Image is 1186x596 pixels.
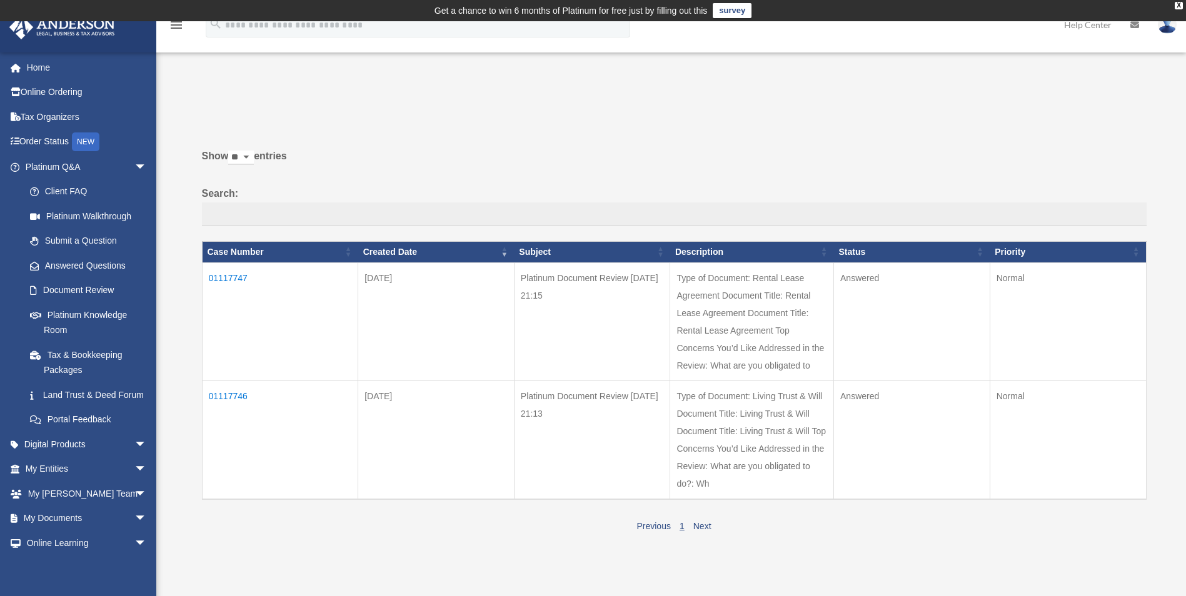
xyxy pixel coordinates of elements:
[514,262,670,380] td: Platinum Document Review [DATE] 21:15
[134,481,159,507] span: arrow_drop_down
[834,262,990,380] td: Answered
[670,241,834,262] th: Description: activate to sort column ascending
[18,253,153,278] a: Answered Questions
[834,241,990,262] th: Status: activate to sort column ascending
[169,22,184,32] a: menu
[834,380,990,499] td: Answered
[202,185,1147,226] label: Search:
[9,104,166,129] a: Tax Organizers
[228,151,254,165] select: Showentries
[670,262,834,380] td: Type of Document: Rental Lease Agreement Document Title: Rental Lease Agreement Document Title: R...
[202,241,358,262] th: Case Number: activate to sort column ascending
[134,506,159,532] span: arrow_drop_down
[18,342,159,382] a: Tax & Bookkeeping Packages
[514,380,670,499] td: Platinum Document Review [DATE] 21:13
[18,229,159,254] a: Submit a Question
[358,241,515,262] th: Created Date: activate to sort column ascending
[990,380,1146,499] td: Normal
[9,432,166,457] a: Digital Productsarrow_drop_down
[6,15,119,39] img: Anderson Advisors Platinum Portal
[18,302,159,342] a: Platinum Knowledge Room
[435,3,708,18] div: Get a chance to win 6 months of Platinum for free just by filling out this
[990,262,1146,380] td: Normal
[713,3,751,18] a: survey
[18,407,159,432] a: Portal Feedback
[202,380,358,499] td: 01117746
[9,80,166,105] a: Online Ordering
[1158,16,1177,34] img: User Pic
[514,241,670,262] th: Subject: activate to sort column ascending
[202,147,1147,177] label: Show entries
[670,380,834,499] td: Type of Document: Living Trust & Will Document Title: Living Trust & Will Document Title: Living ...
[18,204,159,229] a: Platinum Walkthrough
[202,262,358,380] td: 01117747
[990,241,1146,262] th: Priority: activate to sort column ascending
[18,382,159,407] a: Land Trust & Deed Forum
[9,457,166,482] a: My Entitiesarrow_drop_down
[9,481,166,506] a: My [PERSON_NAME] Teamarrow_drop_down
[18,278,159,303] a: Document Review
[693,521,711,531] a: Next
[9,129,166,155] a: Order StatusNEW
[134,457,159,482] span: arrow_drop_down
[18,179,159,204] a: Client FAQ
[9,154,159,179] a: Platinum Q&Aarrow_drop_down
[358,380,515,499] td: [DATE]
[134,432,159,457] span: arrow_drop_down
[358,262,515,380] td: [DATE]
[680,521,685,531] a: 1
[134,530,159,556] span: arrow_drop_down
[134,154,159,180] span: arrow_drop_down
[9,55,166,80] a: Home
[636,521,670,531] a: Previous
[9,506,166,531] a: My Documentsarrow_drop_down
[72,132,99,151] div: NEW
[9,530,166,555] a: Online Learningarrow_drop_down
[202,202,1147,226] input: Search:
[209,17,223,31] i: search
[1175,2,1183,9] div: close
[169,17,184,32] i: menu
